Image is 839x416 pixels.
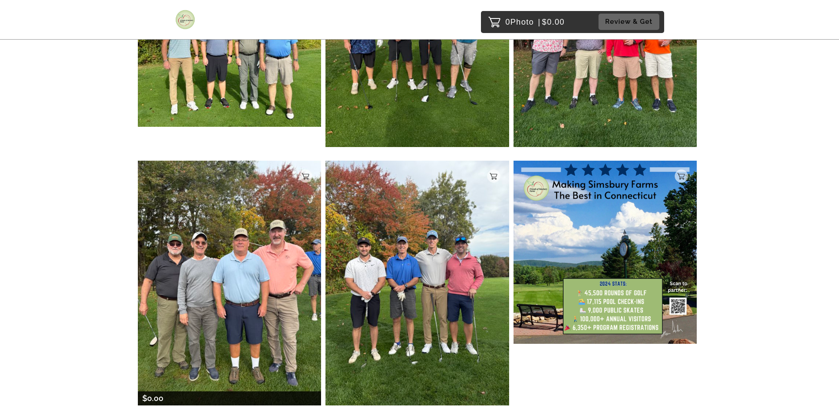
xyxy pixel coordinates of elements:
span: | [538,18,541,26]
img: Snapphound Logo [175,10,195,29]
p: $0.00 [142,391,163,405]
button: Review & Get [599,14,659,30]
img: 220792 [514,161,697,344]
img: 221321 [138,161,322,405]
a: Review & Get [599,14,662,30]
p: 0 $0.00 [506,15,565,29]
span: Photo [510,15,534,29]
img: 221320 [325,161,509,405]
